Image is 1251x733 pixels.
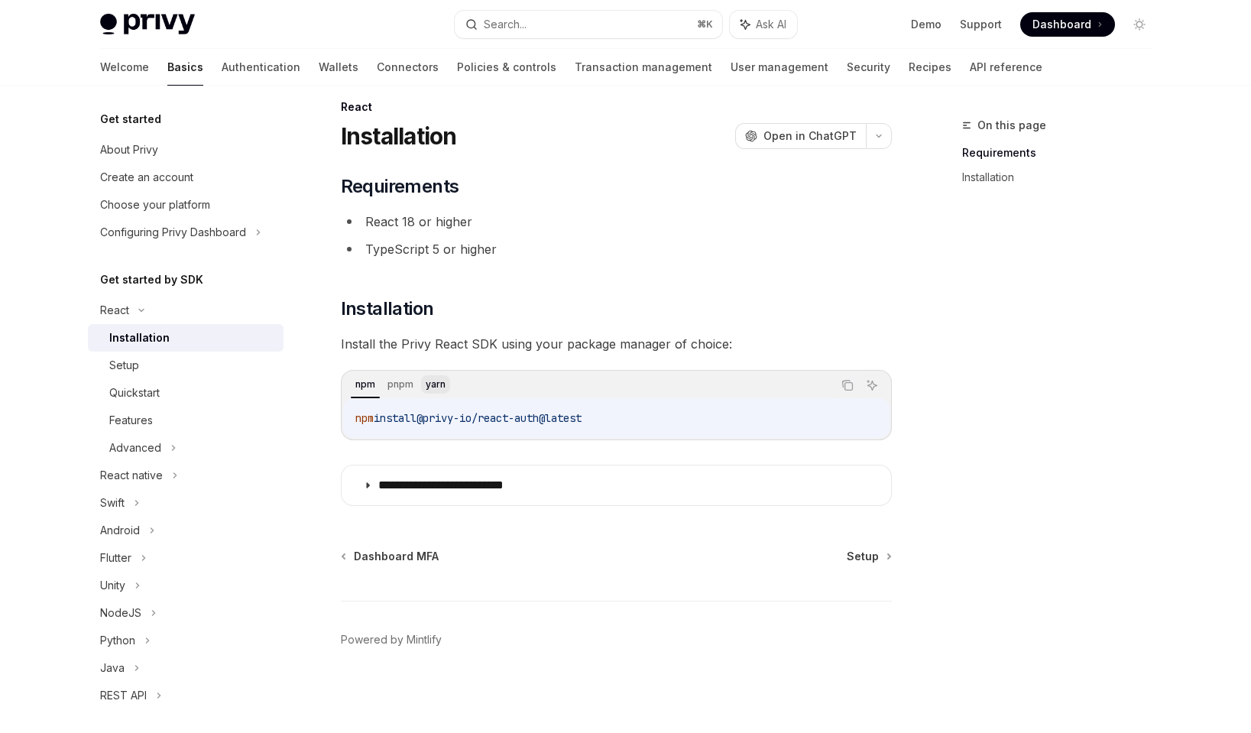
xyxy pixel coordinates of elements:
[88,191,284,219] a: Choose your platform
[100,521,140,540] div: Android
[838,375,857,395] button: Copy the contents from the code block
[970,49,1042,86] a: API reference
[342,549,439,564] a: Dashboard MFA
[109,329,170,347] div: Installation
[962,165,1164,190] a: Installation
[100,301,129,319] div: React
[100,604,141,622] div: NodeJS
[88,136,284,164] a: About Privy
[416,411,582,425] span: @privy-io/react-auth@latest
[109,356,139,375] div: Setup
[977,116,1046,135] span: On this page
[351,375,380,394] div: npm
[383,375,418,394] div: pnpm
[88,379,284,407] a: Quickstart
[847,49,890,86] a: Security
[167,49,203,86] a: Basics
[109,411,153,430] div: Features
[455,11,722,38] button: Search...⌘K
[341,174,459,199] span: Requirements
[421,375,450,394] div: yarn
[100,494,125,512] div: Swift
[575,49,712,86] a: Transaction management
[847,549,890,564] a: Setup
[909,49,951,86] a: Recipes
[100,686,147,705] div: REST API
[100,196,210,214] div: Choose your platform
[847,549,879,564] span: Setup
[1127,12,1152,37] button: Toggle dark mode
[88,352,284,379] a: Setup
[377,49,439,86] a: Connectors
[341,238,892,260] li: TypeScript 5 or higher
[341,297,434,321] span: Installation
[960,17,1002,32] a: Support
[911,17,941,32] a: Demo
[1020,12,1115,37] a: Dashboard
[100,659,125,677] div: Java
[341,333,892,355] span: Install the Privy React SDK using your package manager of choice:
[457,49,556,86] a: Policies & controls
[222,49,300,86] a: Authentication
[100,631,135,650] div: Python
[756,17,786,32] span: Ask AI
[484,15,527,34] div: Search...
[100,14,195,35] img: light logo
[100,110,161,128] h5: Get started
[962,141,1164,165] a: Requirements
[88,324,284,352] a: Installation
[341,632,442,647] a: Powered by Mintlify
[730,11,797,38] button: Ask AI
[1032,17,1091,32] span: Dashboard
[374,411,416,425] span: install
[355,411,374,425] span: npm
[731,49,828,86] a: User management
[100,168,193,186] div: Create an account
[341,211,892,232] li: React 18 or higher
[100,141,158,159] div: About Privy
[763,128,857,144] span: Open in ChatGPT
[100,49,149,86] a: Welcome
[109,439,161,457] div: Advanced
[735,123,866,149] button: Open in ChatGPT
[100,549,131,567] div: Flutter
[319,49,358,86] a: Wallets
[697,18,713,31] span: ⌘ K
[109,384,160,402] div: Quickstart
[100,223,246,242] div: Configuring Privy Dashboard
[100,271,203,289] h5: Get started by SDK
[88,164,284,191] a: Create an account
[862,375,882,395] button: Ask AI
[88,407,284,434] a: Features
[100,576,125,595] div: Unity
[341,99,892,115] div: React
[354,549,439,564] span: Dashboard MFA
[100,466,163,485] div: React native
[341,122,457,150] h1: Installation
